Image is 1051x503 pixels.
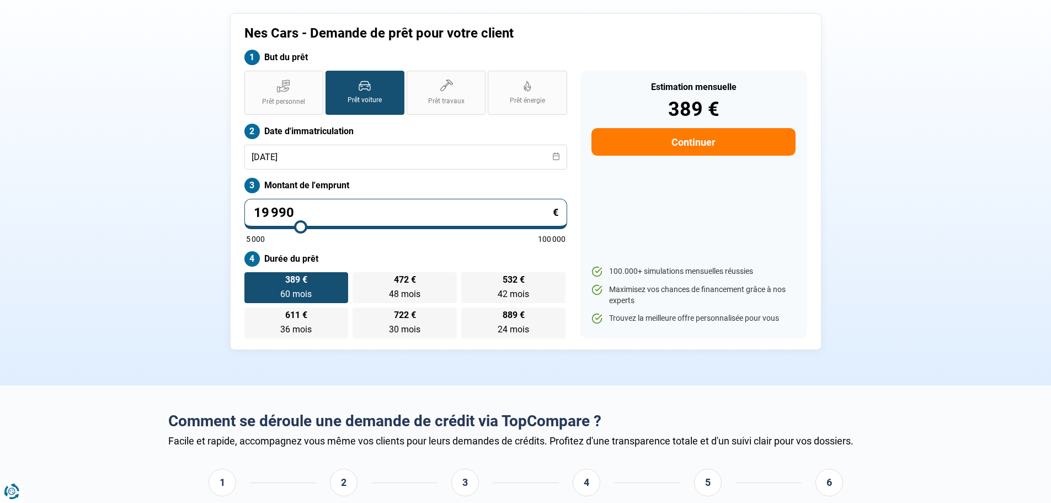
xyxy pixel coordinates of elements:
span: 389 € [285,276,307,284]
span: Prêt énergie [510,96,545,105]
input: jj/mm/aaaa [244,145,567,170]
span: € [553,208,558,218]
span: 30 mois [389,324,420,335]
span: 48 mois [389,289,420,299]
span: Prêt travaux [428,97,465,106]
div: 4 [573,469,600,496]
div: 1 [209,469,236,496]
li: 100.000+ simulations mensuelles réussies [591,266,795,277]
div: Facile et rapide, accompagnez vous même vos clients pour leurs demandes de crédits. Profitez d'un... [168,435,883,447]
span: 5 000 [246,235,265,243]
div: 6 [815,469,843,496]
span: 60 mois [280,289,312,299]
li: Trouvez la meilleure offre personnalisée pour vous [591,313,795,324]
span: 36 mois [280,324,312,335]
label: Durée du prêt [244,251,567,267]
label: But du prêt [244,50,567,65]
span: 532 € [503,276,525,284]
span: 100 000 [538,235,565,243]
span: Prêt voiture [348,96,382,105]
label: Date d'immatriculation [244,124,567,139]
span: 722 € [394,311,416,320]
li: Maximisez vos chances de financement grâce à nos experts [591,284,795,306]
span: 889 € [503,311,525,320]
h2: Comment se déroule une demande de crédit via TopCompare ? [168,412,883,431]
span: Prêt personnel [262,97,305,107]
div: 5 [694,469,722,496]
span: 611 € [285,311,307,320]
span: 472 € [394,276,416,284]
button: Continuer [591,128,795,156]
span: 42 mois [498,289,529,299]
label: Montant de l'emprunt [244,178,567,193]
div: 3 [451,469,479,496]
div: 2 [330,469,358,496]
h1: Nes Cars - Demande de prêt pour votre client [244,25,663,41]
span: 24 mois [498,324,529,335]
div: 389 € [591,99,795,119]
div: Estimation mensuelle [591,83,795,92]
